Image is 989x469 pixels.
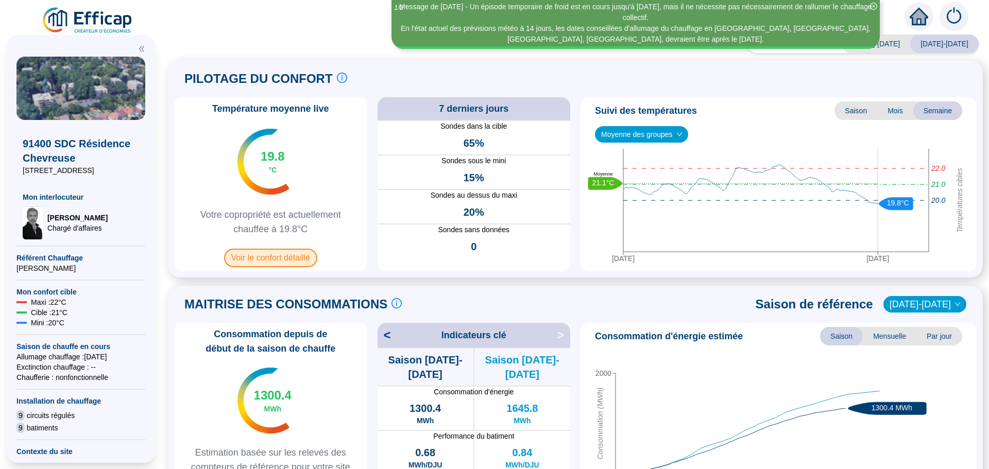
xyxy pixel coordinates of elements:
span: MAITRISE DES CONSOMMATIONS [184,296,387,312]
span: 0.68 [415,445,435,460]
span: Allumage chauffage : [DATE] [16,352,145,362]
text: 21.1°C [592,179,615,187]
img: indicateur températures [237,368,289,433]
span: Exctinction chauffage : -- [16,362,145,372]
span: 1300.4 [410,401,441,415]
span: °C [268,165,277,175]
div: Message de [DATE] - Un épisode temporaire de froid est en cours jusqu'à [DATE], mais il ne nécess... [393,2,878,23]
img: efficap energie logo [41,6,134,35]
img: Chargé d'affaires [23,206,43,239]
span: Mini : 20 °C [31,318,64,328]
span: Saison [DATE]-[DATE] [378,353,473,381]
span: Saison de référence [756,296,873,312]
span: Sondes sous le mini [378,155,571,166]
span: Mois [877,101,913,120]
span: 2022-2023 [890,297,960,312]
span: [PERSON_NAME] [47,213,108,223]
span: close-circle [870,3,877,10]
span: Mon interlocuteur [23,192,139,202]
span: Saison de chauffe en cours [16,341,145,352]
tspan: 21.0 [931,181,945,189]
tspan: 2000 [595,369,611,377]
tspan: Températures cibles [956,168,964,233]
span: Saison [834,101,877,120]
span: info-circle [391,298,402,308]
span: Mensuelle [863,327,916,345]
span: Suivi des températures [595,103,697,118]
span: Consommation depuis de début de la saison de chauffe [178,327,363,356]
span: Référent Chauffage [16,253,145,263]
span: Consommation d'énergie [378,387,571,397]
text: 19.8°C [887,199,909,207]
tspan: 20.0 [931,197,945,205]
span: Installation de chauffage [16,396,145,406]
span: Sondes sans données [378,224,571,235]
span: circuits régulés [27,410,75,421]
i: 1 / 2 [394,4,403,11]
span: Semaine [913,101,962,120]
span: 1645.8 [506,401,538,415]
span: Performance du batiment [378,431,571,441]
span: Chaufferie : non fonctionnelle [16,372,145,383]
span: Chargé d'affaires [47,223,108,233]
span: Mon confort cible [16,287,145,297]
span: info-circle [337,73,347,83]
span: 7 derniers jours [439,101,508,116]
span: Température moyenne live [206,101,335,116]
span: < [378,327,391,343]
text: 1300.4 MWh [872,404,912,412]
span: [PERSON_NAME] [16,263,145,273]
span: Voir le confort détaillé [224,249,317,267]
tspan: 22.0 [931,164,945,172]
span: home [910,7,928,26]
tspan: Consommation (MWh) [596,388,604,460]
span: Saison [820,327,863,345]
span: 15% [464,170,484,185]
span: PILOTAGE DU CONFORT [184,71,333,87]
img: alerts [940,2,968,31]
span: 1300.4 [254,387,292,404]
span: 65% [464,136,484,150]
tspan: [DATE] [612,254,635,263]
span: [STREET_ADDRESS] [23,165,139,176]
span: 9 [16,423,25,433]
span: Votre copropriété est actuellement chauffée à 19.8°C [178,207,363,236]
span: batiments [27,423,58,433]
span: Indicateurs clé [441,328,506,342]
span: double-left [138,45,145,53]
tspan: [DATE] [866,254,889,263]
span: MWh [264,404,281,414]
span: Consommation d'énergie estimée [595,329,743,343]
span: [DATE]-[DATE] [910,34,979,53]
span: 9 [16,410,25,421]
span: Par jour [916,327,962,345]
span: 0.84 [512,445,532,460]
text: Moyenne [593,172,612,177]
span: Moyenne des groupes [601,127,682,142]
div: En l'état actuel des prévisions météo à 14 jours, les dates conseillées d'allumage du chauffage e... [393,23,878,45]
span: down [954,301,961,307]
span: 19.8 [261,148,285,165]
span: MWh [514,415,531,426]
span: Contexte du site [16,446,145,457]
span: Sondes au dessus du maxi [378,190,571,201]
span: 91400 SDC Résidence Chevreuse [23,136,139,165]
span: Cible : 21 °C [31,307,67,318]
span: Sondes dans la cible [378,121,571,132]
span: 20% [464,205,484,219]
span: > [557,327,570,343]
span: Saison [DATE]-[DATE] [474,353,570,381]
span: 0 [471,239,476,254]
img: indicateur températures [237,129,289,195]
span: Maxi : 22 °C [31,297,66,307]
span: down [676,131,683,137]
span: MWh [417,415,434,426]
